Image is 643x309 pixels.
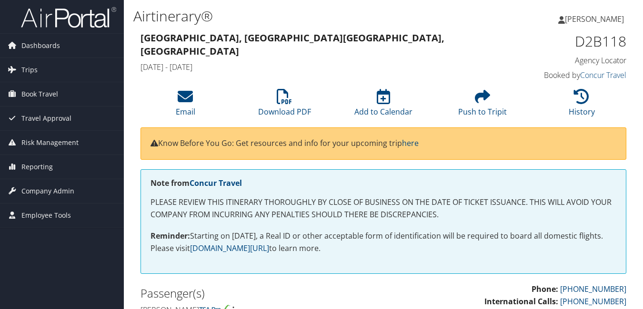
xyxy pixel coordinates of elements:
[21,179,74,203] span: Company Admin
[151,230,616,254] p: Starting on [DATE], a Real ID or other acceptable form of identification will be required to boar...
[21,106,71,130] span: Travel Approval
[21,6,116,29] img: airportal-logo.png
[21,34,60,58] span: Dashboards
[21,131,79,154] span: Risk Management
[141,285,376,301] h2: Passenger(s)
[484,296,558,307] strong: International Calls:
[565,14,624,24] span: [PERSON_NAME]
[141,31,444,58] strong: [GEOGRAPHIC_DATA], [GEOGRAPHIC_DATA] [GEOGRAPHIC_DATA], [GEOGRAPHIC_DATA]
[151,137,616,150] p: Know Before You Go: Get resources and info for your upcoming trip
[516,70,627,80] h4: Booked by
[258,94,311,117] a: Download PDF
[21,58,38,82] span: Trips
[560,284,626,294] a: [PHONE_NUMBER]
[402,138,419,148] a: here
[151,231,190,241] strong: Reminder:
[560,296,626,307] a: [PHONE_NUMBER]
[190,178,242,188] a: Concur Travel
[21,155,53,179] span: Reporting
[458,94,507,117] a: Push to Tripit
[580,70,626,80] a: Concur Travel
[354,94,412,117] a: Add to Calendar
[516,31,627,51] h1: D2B118
[141,62,502,72] h4: [DATE] - [DATE]
[190,243,269,253] a: [DOMAIN_NAME][URL]
[133,6,467,26] h1: Airtinerary®
[151,178,242,188] strong: Note from
[21,203,71,227] span: Employee Tools
[532,284,558,294] strong: Phone:
[151,196,616,221] p: PLEASE REVIEW THIS ITINERARY THOROUGHLY BY CLOSE OF BUSINESS ON THE DATE OF TICKET ISSUANCE. THIS...
[558,5,633,33] a: [PERSON_NAME]
[176,94,195,117] a: Email
[569,94,595,117] a: History
[21,82,58,106] span: Book Travel
[516,55,627,66] h4: Agency Locator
